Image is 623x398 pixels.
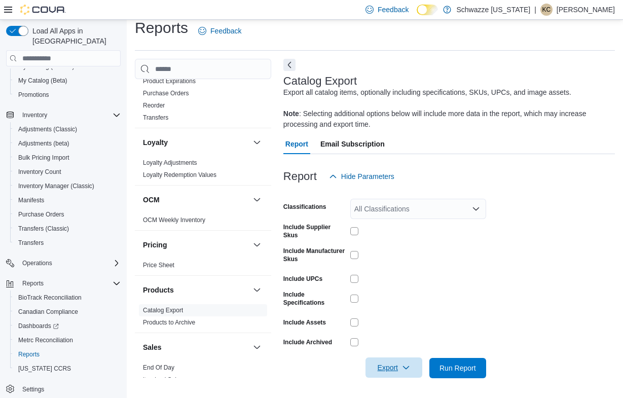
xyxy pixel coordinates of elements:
[20,5,66,15] img: Cova
[18,257,56,269] button: Operations
[14,348,121,360] span: Reports
[542,4,551,16] span: KC
[18,168,61,176] span: Inventory Count
[2,256,125,270] button: Operations
[14,223,73,235] a: Transfers (Classic)
[10,305,125,319] button: Canadian Compliance
[14,208,121,221] span: Purchase Orders
[18,277,48,290] button: Reports
[2,276,125,291] button: Reports
[365,357,422,378] button: Export
[10,347,125,361] button: Reports
[557,4,615,16] p: [PERSON_NAME]
[18,294,82,302] span: BioTrack Reconciliation
[18,225,69,233] span: Transfers (Classic)
[143,240,167,250] h3: Pricing
[14,223,121,235] span: Transfers (Classic)
[14,152,121,164] span: Bulk Pricing Import
[429,358,486,378] button: Run Report
[18,257,121,269] span: Operations
[283,247,346,263] label: Include Manufacturer Skus
[283,75,357,87] h3: Catalog Export
[251,136,263,149] button: Loyalty
[143,285,249,295] button: Products
[14,89,121,101] span: Promotions
[2,108,125,122] button: Inventory
[10,333,125,347] button: Metrc Reconciliation
[143,137,249,148] button: Loyalty
[283,275,322,283] label: Include UPCs
[135,18,188,38] h1: Reports
[18,383,121,395] span: Settings
[10,136,125,151] button: Adjustments (beta)
[18,336,73,344] span: Metrc Reconciliation
[135,304,271,333] div: Products
[18,77,67,85] span: My Catalog (Beta)
[14,89,53,101] a: Promotions
[378,5,409,15] span: Feedback
[14,348,44,360] a: Reports
[143,171,216,178] a: Loyalty Redemption Values
[14,292,86,304] a: BioTrack Reconciliation
[14,152,74,164] a: Bulk Pricing Import
[22,111,47,119] span: Inventory
[194,21,245,41] a: Feedback
[14,306,121,318] span: Canadian Compliance
[540,4,553,16] div: Katherine Condit
[10,165,125,179] button: Inventory Count
[18,196,44,204] span: Manifests
[18,109,51,121] button: Inventory
[417,5,438,15] input: Dark Mode
[283,87,610,130] div: Export all catalog items, optionally including specifications, SKUs, UPCs, and image assets. : Se...
[472,205,480,213] button: Open list of options
[18,365,71,373] span: [US_STATE] CCRS
[22,385,44,393] span: Settings
[14,306,82,318] a: Canadian Compliance
[143,285,174,295] h3: Products
[18,109,121,121] span: Inventory
[14,208,68,221] a: Purchase Orders
[283,170,317,183] h3: Report
[14,75,71,87] a: My Catalog (Beta)
[135,157,271,185] div: Loyalty
[283,223,346,239] label: Include Supplier Skus
[18,308,78,316] span: Canadian Compliance
[135,214,271,230] div: OCM
[456,4,530,16] p: Schwazze [US_STATE]
[10,291,125,305] button: BioTrack Reconciliation
[143,216,205,224] a: OCM Weekly Inventory
[143,90,189,97] a: Purchase Orders
[14,180,98,192] a: Inventory Manager (Classic)
[283,203,326,211] label: Classifications
[143,78,196,85] a: Product Expirations
[143,342,249,352] button: Sales
[143,114,168,121] a: Transfers
[18,139,69,148] span: Adjustments (beta)
[14,123,121,135] span: Adjustments (Classic)
[251,341,263,353] button: Sales
[143,307,183,314] a: Catalog Export
[14,320,121,332] span: Dashboards
[283,291,346,307] label: Include Specifications
[18,154,69,162] span: Bulk Pricing Import
[18,182,94,190] span: Inventory Manager (Classic)
[14,334,121,346] span: Metrc Reconciliation
[143,159,197,166] a: Loyalty Adjustments
[143,195,249,205] button: OCM
[14,166,121,178] span: Inventory Count
[10,222,125,236] button: Transfers (Classic)
[10,179,125,193] button: Inventory Manager (Classic)
[283,318,326,327] label: Include Assets
[143,262,174,269] a: Price Sheet
[439,363,476,373] span: Run Report
[18,383,48,395] a: Settings
[14,237,121,249] span: Transfers
[143,195,160,205] h3: OCM
[14,75,121,87] span: My Catalog (Beta)
[2,382,125,396] button: Settings
[10,151,125,165] button: Bulk Pricing Import
[18,322,59,330] span: Dashboards
[143,342,162,352] h3: Sales
[14,320,63,332] a: Dashboards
